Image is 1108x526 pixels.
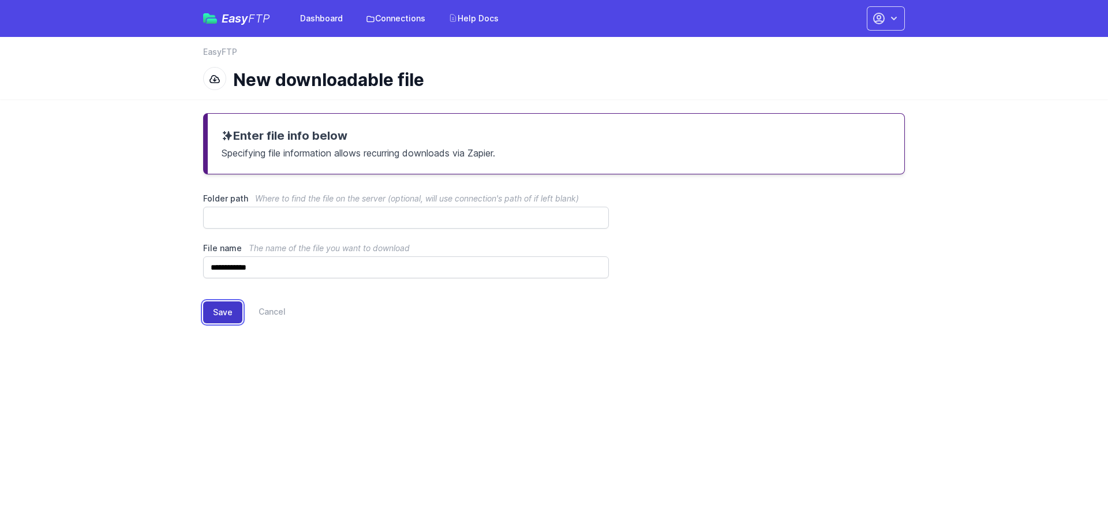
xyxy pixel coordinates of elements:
[242,301,286,323] a: Cancel
[203,243,609,254] label: File name
[248,12,270,25] span: FTP
[233,69,896,90] h1: New downloadable file
[222,13,270,24] span: Easy
[441,8,506,29] a: Help Docs
[249,243,410,253] span: The name of the file you want to download
[293,8,350,29] a: Dashboard
[203,13,217,24] img: easyftp_logo.png
[203,193,609,204] label: Folder path
[203,46,237,58] a: EasyFTP
[359,8,432,29] a: Connections
[203,46,905,65] nav: Breadcrumb
[203,301,242,323] button: Save
[222,144,890,160] p: Specifying file information allows recurring downloads via Zapier.
[203,13,270,24] a: EasyFTP
[222,128,890,144] h3: Enter file info below
[255,193,579,203] span: Where to find the file on the server (optional, will use connection's path of if left blank)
